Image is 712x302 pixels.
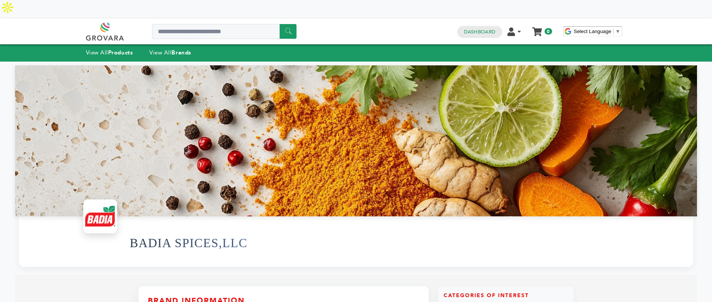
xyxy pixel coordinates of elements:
strong: Products [108,49,133,56]
a: View AllProducts [86,49,133,56]
a: My Cart [533,25,541,33]
span: ▼ [616,29,620,34]
a: View AllBrands [149,49,191,56]
span: 0 [545,28,552,35]
input: Search a product or brand... [152,24,297,39]
a: Dashboard [464,29,495,35]
img: BADIA SPICES,LLC Logo [85,201,115,231]
h1: BADIA SPICES,LLC [130,225,248,261]
a: Select Language​ [574,29,620,34]
span: Select Language [574,29,611,34]
strong: Brands [172,49,191,56]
